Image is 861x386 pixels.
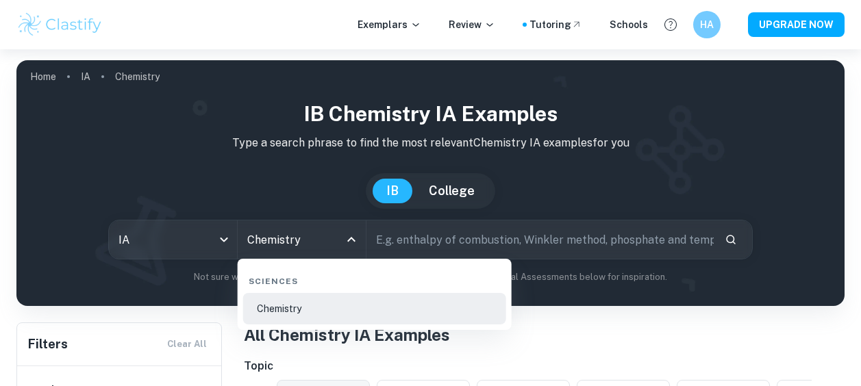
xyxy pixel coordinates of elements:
a: Tutoring [529,17,582,32]
div: IA [109,220,237,259]
button: UPGRADE NOW [748,12,845,37]
img: profile cover [16,60,845,306]
a: Home [30,67,56,86]
div: Sciences [243,264,506,293]
a: IA [81,67,90,86]
p: Not sure what to search for? You can always look through our example Internal Assessments below f... [27,270,834,284]
li: Chemistry [243,293,506,324]
h1: IB Chemistry IA examples [27,99,834,129]
img: Clastify logo [16,11,103,38]
h1: All Chemistry IA Examples [244,322,845,347]
input: E.g. enthalpy of combustion, Winkler method, phosphate and temperature... [366,220,714,259]
h6: HA [699,17,715,32]
p: Exemplars [358,17,421,32]
button: Help and Feedback [659,13,682,36]
h6: Filters [28,335,68,354]
p: Type a search phrase to find the most relevant Chemistry IA examples for you [27,135,834,151]
h6: Topic [244,358,845,374]
p: Chemistry [115,69,160,84]
p: Review [449,17,495,32]
button: Close [342,230,361,249]
button: College [415,179,488,203]
a: Schools [610,17,648,32]
button: IB [373,179,412,203]
button: HA [693,11,721,38]
button: Search [719,228,743,251]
